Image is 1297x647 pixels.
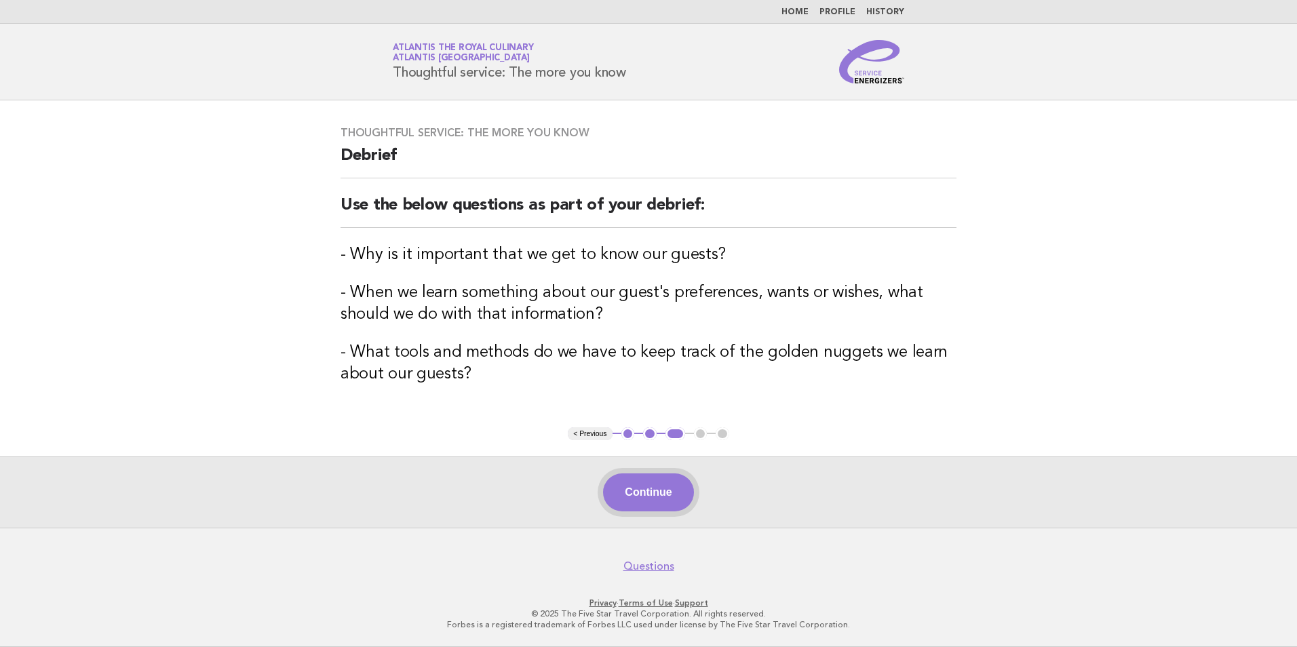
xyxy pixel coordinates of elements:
a: History [866,8,904,16]
a: Terms of Use [619,598,673,608]
button: 2 [643,427,657,441]
button: 3 [665,427,685,441]
a: Privacy [589,598,617,608]
a: Profile [819,8,855,16]
a: Atlantis the Royal CulinaryAtlantis [GEOGRAPHIC_DATA] [393,43,533,62]
h3: - When we learn something about our guest's preferences, wants or wishes, what should we do with ... [341,282,956,326]
a: Support [675,598,708,608]
h2: Debrief [341,145,956,178]
button: < Previous [568,427,612,441]
a: Home [781,8,809,16]
h2: Use the below questions as part of your debrief: [341,195,956,228]
h1: Thoughtful service: The more you know [393,44,626,79]
p: © 2025 The Five Star Travel Corporation. All rights reserved. [233,608,1064,619]
span: Atlantis [GEOGRAPHIC_DATA] [393,54,530,63]
h3: - Why is it important that we get to know our guests? [341,244,956,266]
p: · · [233,597,1064,608]
button: Continue [603,473,693,511]
p: Forbes is a registered trademark of Forbes LLC used under license by The Five Star Travel Corpora... [233,619,1064,630]
img: Service Energizers [839,40,904,83]
button: 1 [621,427,635,441]
a: Questions [623,560,674,573]
h3: Thoughtful service: The more you know [341,126,956,140]
h3: - What tools and methods do we have to keep track of the golden nuggets we learn about our guests? [341,342,956,385]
